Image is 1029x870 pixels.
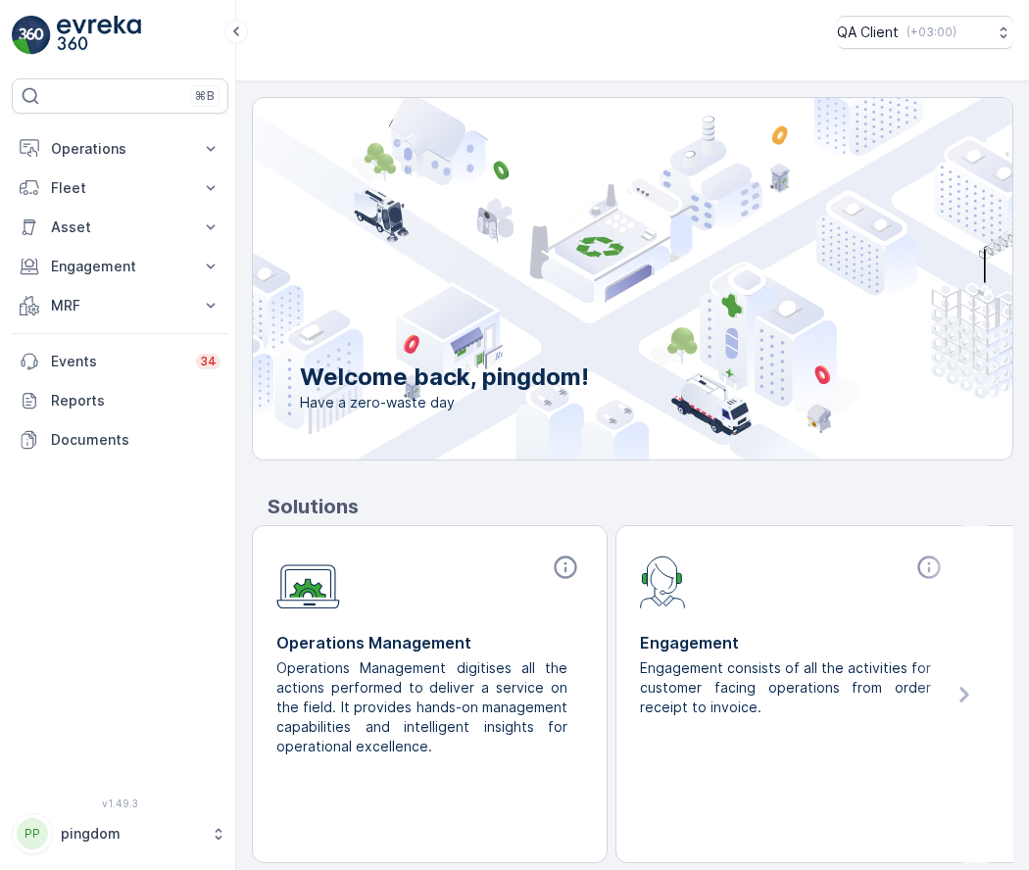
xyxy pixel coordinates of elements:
[837,23,899,42] p: QA Client
[12,286,228,325] button: MRF
[165,98,1012,459] img: city illustration
[906,24,956,40] p: ( +03:00 )
[51,217,189,237] p: Asset
[51,296,189,315] p: MRF
[12,129,228,169] button: Operations
[51,178,189,198] p: Fleet
[300,393,589,412] span: Have a zero-waste day
[12,16,51,55] img: logo
[640,658,931,717] p: Engagement consists of all the activities for customer facing operations from order receipt to in...
[12,797,228,809] span: v 1.49.3
[12,247,228,286] button: Engagement
[12,342,228,381] a: Events34
[12,381,228,420] a: Reports
[276,658,567,756] p: Operations Management digitises all the actions performed to deliver a service on the field. It p...
[51,352,184,371] p: Events
[12,420,228,459] a: Documents
[51,139,189,159] p: Operations
[300,362,589,393] p: Welcome back, pingdom!
[276,554,340,609] img: module-icon
[12,169,228,208] button: Fleet
[837,16,1013,49] button: QA Client(+03:00)
[12,813,228,854] button: PPpingdom
[276,631,583,654] p: Operations Management
[12,208,228,247] button: Asset
[51,391,220,411] p: Reports
[57,16,141,55] img: logo_light-DOdMpM7g.png
[640,631,947,654] p: Engagement
[17,818,48,849] div: PP
[268,492,1013,521] p: Solutions
[51,430,220,450] p: Documents
[195,88,215,104] p: ⌘B
[200,354,217,369] p: 34
[61,824,201,844] p: pingdom
[640,554,686,608] img: module-icon
[51,257,189,276] p: Engagement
